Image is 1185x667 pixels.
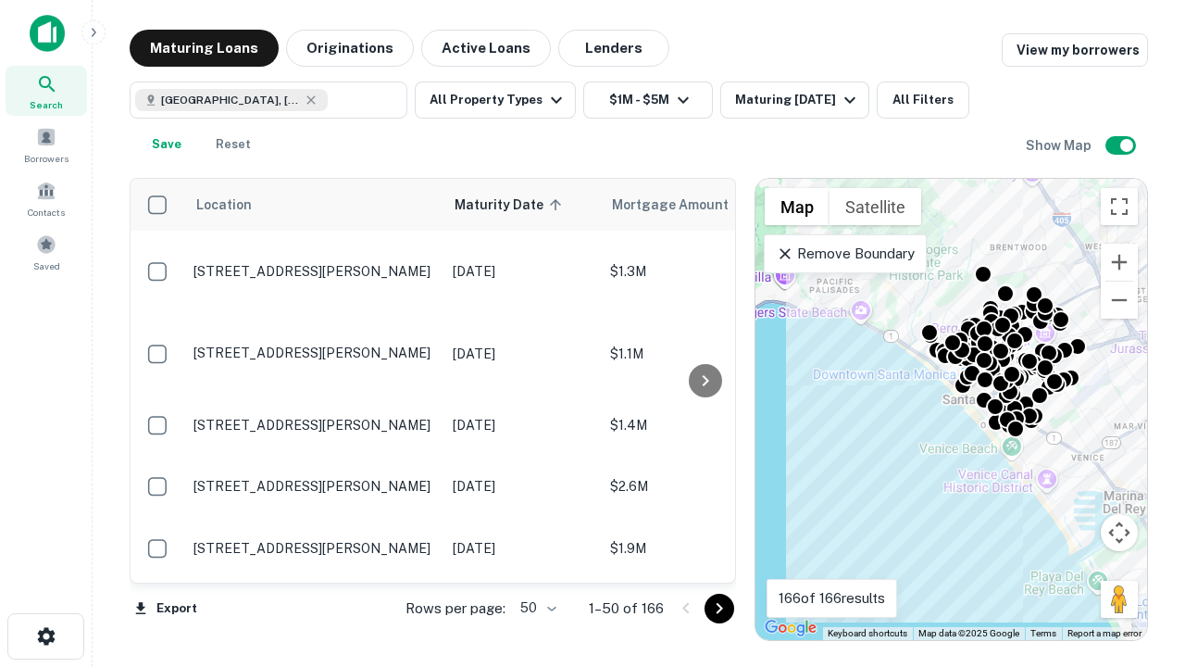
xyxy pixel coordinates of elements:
iframe: Chat Widget [1092,519,1185,608]
span: Maturity Date [455,194,568,216]
button: Maturing [DATE] [720,82,869,119]
p: $1.9M [610,538,795,559]
p: [STREET_ADDRESS][PERSON_NAME] [193,478,434,495]
p: [STREET_ADDRESS][PERSON_NAME] [193,417,434,434]
button: Reset [204,126,263,163]
p: [STREET_ADDRESS][PERSON_NAME] [193,540,434,557]
span: Mortgage Amount [612,194,753,216]
button: All Property Types [415,82,576,119]
p: $1.3M [610,261,795,282]
a: View my borrowers [1002,33,1148,67]
span: Contacts [28,205,65,220]
p: [STREET_ADDRESS][PERSON_NAME] [193,345,434,361]
img: capitalize-icon.png [30,15,65,52]
span: Saved [33,258,60,273]
button: Save your search to get updates of matches that match your search criteria. [137,126,196,163]
a: Report a map error [1067,628,1141,638]
button: Show street map [765,188,829,225]
button: Map camera controls [1101,514,1138,551]
div: 50 [513,595,559,622]
button: $1M - $5M [583,82,713,119]
button: All Filters [877,82,969,119]
p: Rows per page: [405,598,505,620]
a: Search [6,66,87,116]
img: Google [760,616,821,640]
button: Maturing Loans [130,30,279,67]
p: [DATE] [453,344,592,364]
p: $2.6M [610,476,795,497]
th: Maturity Date [443,179,601,231]
p: [STREET_ADDRESS][PERSON_NAME] [193,263,434,280]
button: Toggle fullscreen view [1101,188,1138,225]
span: Map data ©2025 Google [918,628,1019,638]
a: Borrowers [6,120,87,170]
button: Go to next page [705,594,734,623]
button: Originations [286,30,414,67]
a: Saved [6,227,87,277]
a: Contacts [6,173,87,223]
button: Zoom out [1101,282,1138,319]
th: Mortgage Amount [601,179,805,231]
p: $1.1M [610,344,795,364]
a: Open this area in Google Maps (opens a new window) [760,616,821,640]
th: Location [184,179,443,231]
p: $1.4M [610,415,795,435]
p: [DATE] [453,538,592,559]
button: Active Loans [421,30,551,67]
p: 1–50 of 166 [589,598,664,620]
button: Show satellite imagery [829,188,921,225]
p: [DATE] [453,415,592,435]
button: Export [130,595,202,623]
div: 0 0 [755,179,1147,640]
h6: Show Map [1026,135,1094,156]
p: Remove Boundary [776,243,914,265]
p: 166 of 166 results [779,587,885,610]
span: Search [30,97,63,112]
button: Lenders [558,30,669,67]
span: Borrowers [24,151,69,166]
button: Zoom in [1101,244,1138,281]
p: [DATE] [453,476,592,497]
p: [DATE] [453,261,592,282]
button: Keyboard shortcuts [828,627,907,640]
a: Terms [1030,628,1056,638]
span: Location [195,194,252,216]
span: [GEOGRAPHIC_DATA], [GEOGRAPHIC_DATA], [GEOGRAPHIC_DATA] [161,92,300,108]
div: Maturing [DATE] [735,89,861,111]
